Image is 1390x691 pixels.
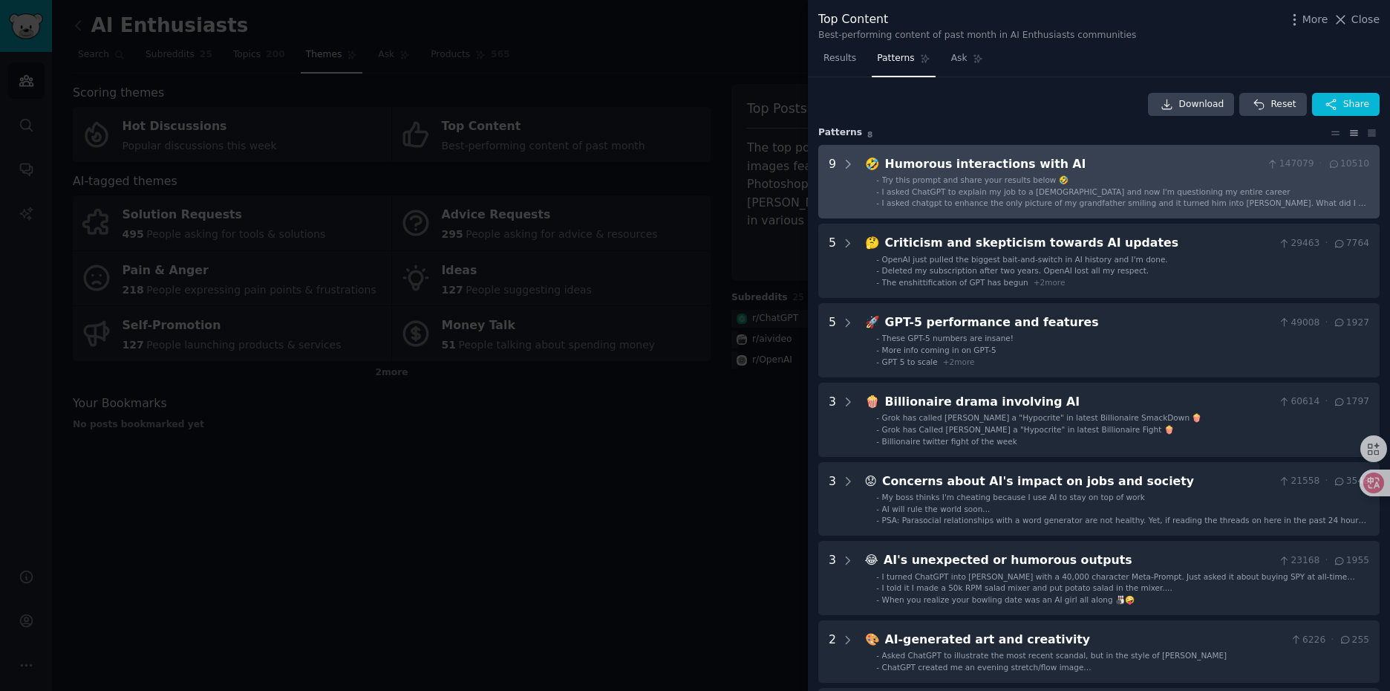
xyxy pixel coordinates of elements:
[823,52,856,65] span: Results
[1325,554,1328,568] span: ·
[882,663,1092,672] span: ChatGPT created me an evening stretch/flow image…
[876,254,879,265] div: -
[876,650,879,661] div: -
[1239,93,1306,117] button: Reset
[1325,475,1328,488] span: ·
[876,594,879,605] div: -
[1339,634,1369,647] span: 255
[865,474,877,488] span: 😟
[829,155,836,209] div: 9
[1278,317,1319,330] span: 49008
[1266,158,1314,171] span: 147079
[829,314,836,367] div: 5
[865,395,880,409] span: 🍿
[1278,395,1319,409] span: 60614
[1312,93,1380,117] button: Share
[876,571,879,582] div: -
[1333,317,1369,330] span: 1927
[876,345,879,355] div: -
[1287,12,1328,27] button: More
[1333,395,1369,409] span: 1797
[876,436,879,447] div: -
[829,551,836,605] div: 3
[865,157,880,171] span: 🤣
[882,583,1172,592] span: I told it I made a 50k RPM salad mixer and put potato salad in the mixer....
[876,424,879,435] div: -
[876,186,879,197] div: -
[876,277,879,288] div: -
[882,413,1202,422] span: Grok has called [PERSON_NAME] a "Hypocrite" in latest Billionaire SmackDown 🍿
[876,198,879,208] div: -
[943,357,975,366] span: + 2 more
[1278,554,1319,568] span: 23168
[877,52,914,65] span: Patterns
[1325,237,1328,250] span: ·
[872,47,935,77] a: Patterns
[829,473,836,526] div: 3
[818,10,1137,29] div: Top Content
[1325,395,1328,409] span: ·
[882,187,1291,196] span: I asked ChatGPT to explain my job to a [DEMOGRAPHIC_DATA] and now I'm questioning my entire career
[882,345,996,354] span: More info coming in on GPT-5
[1034,278,1066,287] span: + 2 more
[882,278,1028,287] span: The enshittification of GPT has begun
[946,47,988,77] a: Ask
[885,631,1285,649] div: AI-generated art and creativity
[885,234,1273,253] div: Criticism and skepticism towards AI updates
[1333,12,1380,27] button: Close
[865,236,880,250] span: 🤔
[1328,158,1369,171] span: 10510
[885,155,1262,174] div: Humorous interactions with AI
[1148,93,1235,117] a: Download
[882,572,1355,591] span: I turned ChatGPT into [PERSON_NAME] with a 40,000 character Meta-Prompt. Just asked it about buyi...
[884,551,1273,570] div: AI's unexpected or humorous outputs
[882,255,1168,264] span: OpenAI just pulled the biggest bait-and-switch in AI history and I'm done.
[876,504,879,514] div: -
[882,651,1227,660] span: Asked ChatGPT to illustrate the most recent scandal, but in the style of [PERSON_NAME]
[876,583,879,593] div: -
[882,357,938,366] span: GPT 5 to scale
[882,437,1017,446] span: Billionaire twitter fight of the week
[818,47,861,77] a: Results
[829,631,836,672] div: 2
[876,265,879,276] div: -
[829,393,836,447] div: 3
[876,333,879,343] div: -
[882,516,1367,535] span: PSA: Parasocial relationships with a word generator are not healthy. Yet, if reading the threads ...
[1333,237,1369,250] span: 7764
[882,425,1174,434] span: Grok has Called [PERSON_NAME] a "Hypocrite" in latest Billionaire Fight 🍿
[1290,634,1326,647] span: 6226
[867,130,872,139] span: 8
[1278,237,1319,250] span: 29463
[885,393,1273,412] div: Billionaire drama involving AI
[818,29,1137,42] div: Best-performing content of past month in AI Enthusiasts communities
[1331,634,1334,647] span: ·
[829,234,836,288] div: 5
[818,126,862,140] span: Pattern s
[876,412,879,423] div: -
[885,314,1273,332] div: GPT-5 performance and features
[882,493,1145,502] span: My boss thinks I'm cheating because I use AI to stay on top of work
[876,175,879,185] div: -
[876,515,879,525] div: -
[882,473,1273,491] div: Concerns about AI's impact on jobs and society
[865,632,880,646] span: 🎨
[1351,12,1380,27] span: Close
[951,52,968,65] span: Ask
[1179,98,1224,111] span: Download
[1270,98,1296,111] span: Reset
[1333,475,1369,488] span: 3548
[1278,475,1319,488] span: 21558
[1319,158,1322,171] span: ·
[1343,98,1369,111] span: Share
[876,357,879,367] div: -
[882,334,1014,343] span: These GPT-5 numbers are insane!
[882,266,1149,275] span: Deleted my subscription after two years. OpenAI lost all my respect.
[882,175,1068,184] span: Try this prompt and share your results below 🤣
[882,198,1368,218] span: I asked chatgpt to enhance the only picture of my grandfather smiling and it turned him into [PER...
[1302,12,1328,27] span: More
[882,505,991,513] span: AI will rule the world soon...
[882,595,1135,604] span: When you realize your bowling date was an AI girl all along 🎳🤪
[865,553,878,567] span: 😂
[865,315,880,329] span: 🚀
